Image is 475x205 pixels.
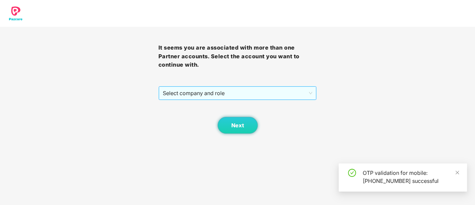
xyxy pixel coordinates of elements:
[163,87,313,99] span: Select company and role
[348,169,356,177] span: check-circle
[363,169,459,185] div: OTP validation for mobile: [PHONE_NUMBER] successful
[231,122,244,129] span: Next
[158,44,317,69] h3: It seems you are associated with more than one Partner accounts. Select the account you want to c...
[455,170,460,175] span: close
[218,117,258,134] button: Next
